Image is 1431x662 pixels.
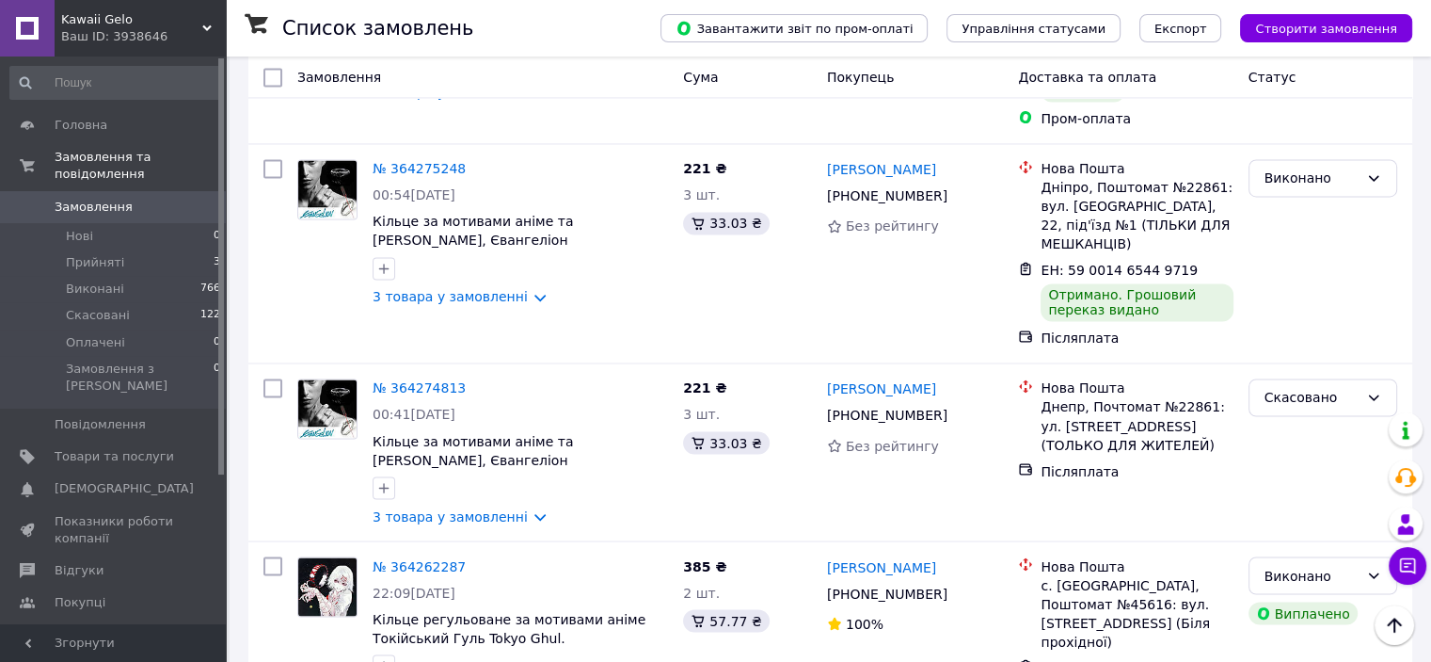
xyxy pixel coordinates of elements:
[683,609,769,632] div: 57.77 ₴
[55,199,133,216] span: Замовлення
[1389,547,1426,585] button: Чат з покупцем
[1041,159,1232,178] div: Нова Пошта
[823,183,951,209] div: [PHONE_NUMBER]
[683,431,769,454] div: 33.03 ₴
[200,307,220,324] span: 122
[683,585,720,600] span: 2 шт.
[200,281,220,298] span: 766
[676,20,913,37] span: Завантажити звіт по пром-оплаті
[683,187,720,202] span: 3 шт.
[683,558,726,573] span: 385 ₴
[1041,557,1232,575] div: Нова Пошта
[660,14,928,42] button: Завантажити звіт по пром-оплаті
[1139,14,1222,42] button: Експорт
[1018,70,1156,85] span: Доставка та оплата
[683,161,726,176] span: 221 ₴
[373,509,528,524] a: 3 товара у замовленні
[373,187,455,202] span: 00:54[DATE]
[1264,565,1359,586] div: Виконано
[9,66,222,100] input: Пошук
[1154,22,1207,36] span: Експорт
[66,281,124,298] span: Виконані
[683,407,720,422] span: 3 шт.
[683,380,726,396] span: 221 ₴
[1248,602,1358,624] div: Виплачено
[683,70,718,85] span: Cума
[297,70,381,85] span: Замовлення
[1264,168,1359,188] div: Виконано
[823,402,951,428] div: [PHONE_NUMBER]
[1041,379,1232,397] div: Нова Пошта
[373,85,528,100] a: 3 товара у замовленні
[297,159,358,219] a: Фото товару
[55,594,105,611] span: Покупці
[66,307,130,324] span: Скасовані
[297,379,358,439] a: Фото товару
[827,70,894,85] span: Покупець
[214,254,220,271] span: 3
[373,407,455,422] span: 00:41[DATE]
[297,557,358,617] a: Фото товару
[55,117,107,134] span: Головна
[66,228,93,245] span: Нові
[55,448,174,465] span: Товари та послуги
[55,480,194,497] span: [DEMOGRAPHIC_DATA]
[683,212,769,234] div: 33.03 ₴
[946,14,1121,42] button: Управління статусами
[962,22,1105,36] span: Управління статусами
[1221,20,1412,35] a: Створити замовлення
[66,361,214,395] span: Замовлення з [PERSON_NAME]
[823,580,951,606] div: [PHONE_NUMBER]
[61,28,226,45] div: Ваш ID: 3938646
[61,11,202,28] span: Kawaii Gelo
[1248,70,1296,85] span: Статус
[1041,329,1232,347] div: Післяплата
[55,416,146,433] span: Повідомлення
[373,289,528,304] a: 3 товара у замовленні
[373,161,466,176] a: № 364275248
[1255,22,1397,36] span: Створити замовлення
[55,149,226,183] span: Замовлення та повідомлення
[282,17,473,40] h1: Список замовлень
[1240,14,1412,42] button: Створити замовлення
[1264,387,1359,408] div: Скасовано
[827,160,936,179] a: [PERSON_NAME]
[298,557,357,616] img: Фото товару
[827,379,936,398] a: [PERSON_NAME]
[298,379,357,438] img: Фото товару
[1375,605,1414,645] button: Наверх
[1041,575,1232,651] div: с. [GEOGRAPHIC_DATA], Поштомат №45616: вул. [STREET_ADDRESS] (Біля прохідної)
[373,380,466,396] a: № 364274813
[66,334,125,351] span: Оплачені
[846,218,939,234] span: Без рейтингу
[373,558,466,573] a: № 364262287
[1041,178,1232,253] div: Дніпро, Поштомат №22861: вул. [GEOGRAPHIC_DATA], 22, під'їзд №1 (ТІЛЬКИ ДЛЯ МЕШКАНЦІВ)
[1041,109,1232,128] div: Пром-оплата
[55,562,103,579] span: Відгуки
[214,228,220,245] span: 0
[66,254,124,271] span: Прийняті
[373,214,573,266] a: Кільце за мотивами аніме та [PERSON_NAME], Євангеліон [PERSON_NAME].
[846,438,939,453] span: Без рейтингу
[1041,283,1232,321] div: Отримано. Грошовий переказ видано
[846,616,883,631] span: 100%
[298,160,357,218] img: Фото товару
[1041,263,1198,278] span: ЕН: 59 0014 6544 9719
[55,513,174,547] span: Показники роботи компанії
[1041,397,1232,454] div: Днепр, Почтомат №22861: ул. [STREET_ADDRESS] (ТОЛЬКО ДЛЯ ЖИТЕЛЕЙ)
[827,557,936,576] a: [PERSON_NAME]
[214,334,220,351] span: 0
[214,361,220,395] span: 0
[373,585,455,600] span: 22:09[DATE]
[1041,461,1232,480] div: Післяплата
[373,433,573,486] a: Кільце за мотивами аніме та [PERSON_NAME], Євангеліон [PERSON_NAME].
